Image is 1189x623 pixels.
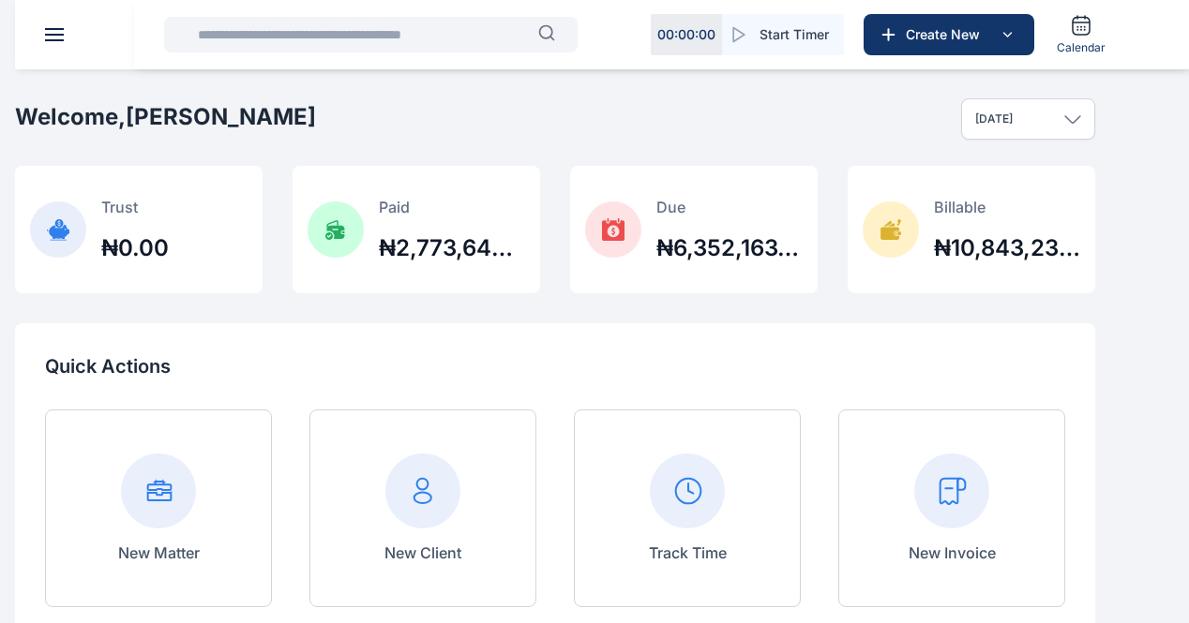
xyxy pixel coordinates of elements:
h2: ₦2,773,645,070.19 [379,233,525,263]
p: Track Time [649,541,727,564]
h2: ₦10,843,233,777.88 [934,233,1080,263]
p: Paid [379,196,525,218]
p: New Matter [118,541,200,564]
p: New Client [384,541,461,564]
h2: Welcome, [PERSON_NAME] [15,102,316,132]
span: Create New [898,25,996,44]
h2: ₦6,352,163,693.95 [656,233,803,263]
button: Create New [864,14,1034,55]
p: 00 : 00 : 00 [657,25,715,44]
p: Billable [934,196,1080,218]
button: Start Timer [722,14,844,55]
p: [DATE] [975,111,1013,126]
h2: ₦0.00 [101,233,169,263]
span: Start Timer [760,25,829,44]
p: Trust [101,196,169,218]
p: New Invoice [909,541,996,564]
p: Due [656,196,803,218]
span: Calendar [1057,40,1106,55]
a: Calendar [1049,7,1113,63]
p: Quick Actions [45,353,1065,379]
